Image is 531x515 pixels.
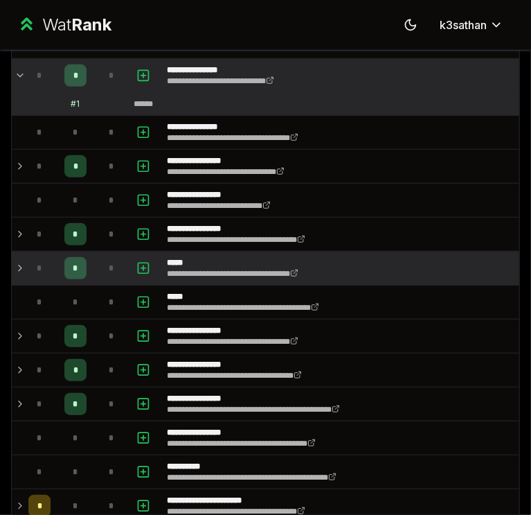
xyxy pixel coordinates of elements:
[42,14,111,36] div: Wat
[17,14,111,36] a: WatRank
[71,98,80,110] div: # 1
[429,12,514,37] button: k3sathan
[440,17,487,33] span: k3sathan
[71,15,111,35] span: Rank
